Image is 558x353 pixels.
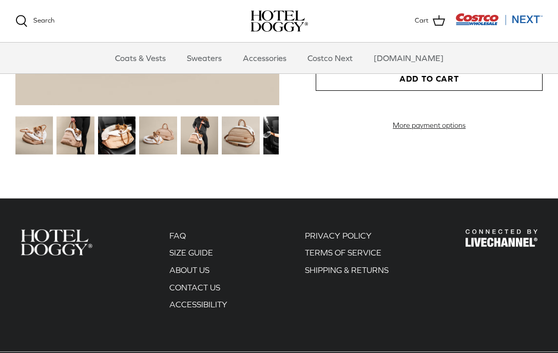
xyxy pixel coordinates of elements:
img: Hotel Doggy Costco Next [466,229,537,247]
a: SIZE GUIDE [169,248,213,257]
a: ACCESSIBILITY [169,300,227,309]
a: ABOUT US [169,265,209,274]
a: Visit Costco Next [455,19,543,27]
button: Add to Cart [316,66,543,91]
img: Costco Next [455,13,543,26]
a: PRIVACY POLICY [305,231,372,240]
a: Search [15,15,54,27]
a: Accessories [234,43,296,73]
a: SHIPPING & RETURNS [305,265,389,274]
img: Hotel Doggy Costco Next [21,229,92,256]
img: hoteldoggycom [251,10,308,32]
a: FAQ [169,231,186,240]
div: Secondary navigation [159,229,238,316]
div: Secondary navigation [295,229,399,316]
a: hoteldoggy.com hoteldoggycom [251,10,308,32]
img: small dog in a tan dog carrier on a black seat in the car [98,116,136,154]
a: TERMS OF SERVICE [305,248,381,257]
span: Cart [415,15,429,26]
a: Sweaters [178,43,231,73]
a: Coats & Vests [106,43,175,73]
a: Cart [415,14,445,28]
span: Search [33,16,54,24]
a: CONTACT US [169,283,220,292]
a: [DOMAIN_NAME] [364,43,453,73]
a: More payment options [316,121,543,130]
a: Costco Next [298,43,362,73]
